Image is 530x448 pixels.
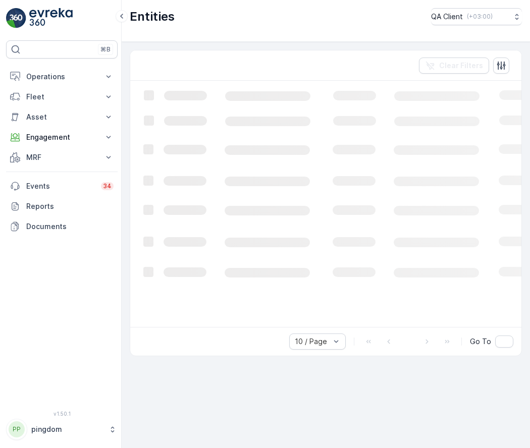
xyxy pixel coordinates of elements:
p: Documents [26,221,114,232]
p: Asset [26,112,97,122]
p: Events [26,181,95,191]
button: PPpingdom [6,419,118,440]
p: ⌘B [100,45,111,53]
img: logo_light-DOdMpM7g.png [29,8,73,28]
button: MRF [6,147,118,167]
button: Fleet [6,87,118,107]
p: Clear Filters [439,61,483,71]
button: Engagement [6,127,118,147]
button: QA Client(+03:00) [431,8,522,25]
button: Clear Filters [419,58,489,74]
p: Fleet [26,92,97,102]
a: Reports [6,196,118,216]
a: Documents [6,216,118,237]
p: 34 [103,182,112,190]
span: v 1.50.1 [6,411,118,417]
button: Operations [6,67,118,87]
p: QA Client [431,12,463,22]
p: Entities [130,9,175,25]
img: logo [6,8,26,28]
p: ( +03:00 ) [467,13,493,21]
p: Engagement [26,132,97,142]
button: Asset [6,107,118,127]
span: Go To [470,337,491,347]
a: Events34 [6,176,118,196]
p: pingdom [31,424,103,434]
div: PP [9,421,25,437]
p: Reports [26,201,114,211]
p: Operations [26,72,97,82]
p: MRF [26,152,97,162]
